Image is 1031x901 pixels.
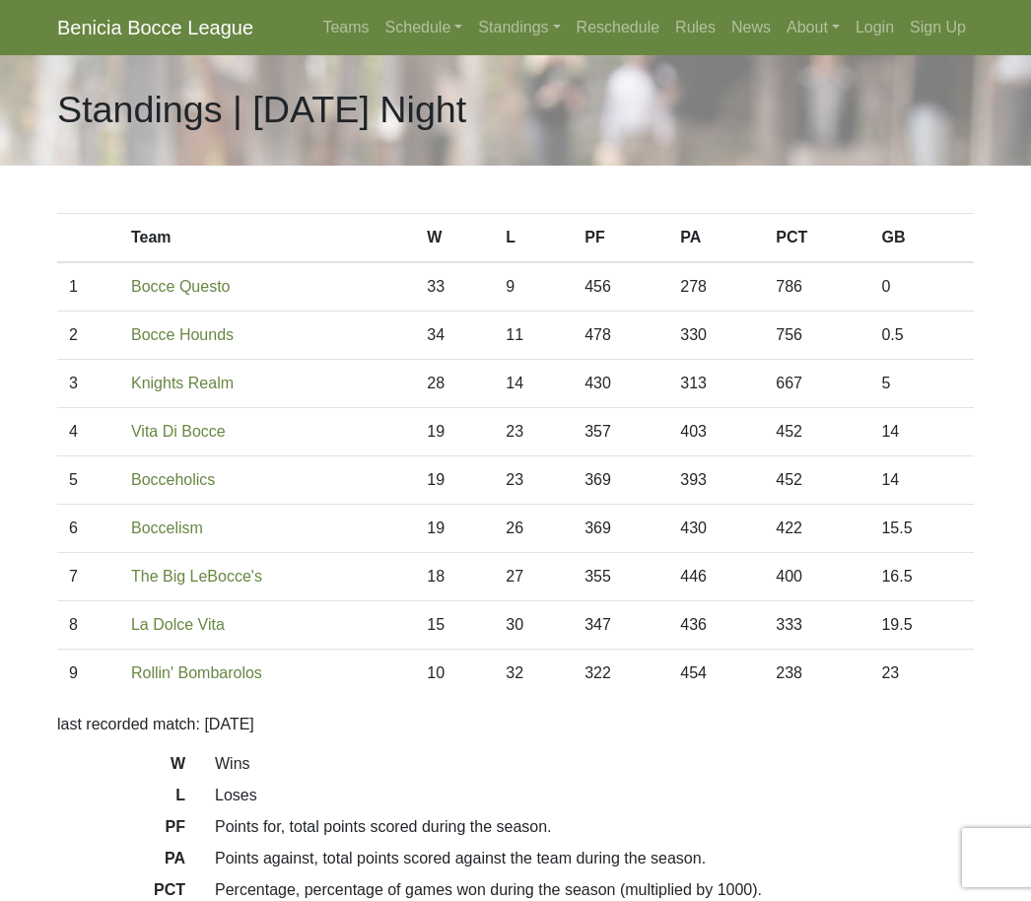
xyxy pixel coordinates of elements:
td: 430 [573,360,668,408]
td: 238 [764,650,869,698]
td: 369 [573,456,668,505]
td: 436 [668,601,764,650]
th: PA [668,214,764,263]
td: 322 [573,650,668,698]
a: Rules [667,8,723,47]
td: 28 [415,360,494,408]
a: Bocce Questo [131,278,231,295]
td: 456 [573,262,668,312]
td: 756 [764,312,869,360]
td: 34 [415,312,494,360]
dt: L [42,784,200,815]
td: 393 [668,456,764,505]
a: Teams [314,8,377,47]
td: 2 [57,312,119,360]
td: 23 [494,408,573,456]
th: W [415,214,494,263]
td: 33 [415,262,494,312]
td: 15 [415,601,494,650]
td: 19 [415,505,494,553]
td: 26 [494,505,573,553]
td: 10 [415,650,494,698]
a: About [779,8,848,47]
td: 14 [869,456,974,505]
td: 4 [57,408,119,456]
td: 27 [494,553,573,601]
td: 9 [494,262,573,312]
td: 16.5 [869,553,974,601]
a: Vita Di Bocce [131,423,226,440]
th: PCT [764,214,869,263]
td: 7 [57,553,119,601]
a: Rollin' Bombarolos [131,664,262,681]
td: 355 [573,553,668,601]
a: News [723,8,779,47]
td: 454 [668,650,764,698]
td: 18 [415,553,494,601]
td: 422 [764,505,869,553]
a: Bocce Hounds [131,326,234,343]
td: 369 [573,505,668,553]
td: 19 [415,408,494,456]
td: 6 [57,505,119,553]
td: 347 [573,601,668,650]
td: 3 [57,360,119,408]
a: Knights Realm [131,375,234,391]
td: 357 [573,408,668,456]
a: Bocceholics [131,471,215,488]
h1: Standings | [DATE] Night [57,88,466,132]
dd: Wins [200,752,989,776]
a: Benicia Bocce League [57,8,253,47]
td: 452 [764,456,869,505]
dd: Points against, total points scored against the team during the season. [200,847,989,870]
td: 9 [57,650,119,698]
td: 333 [764,601,869,650]
th: GB [869,214,974,263]
th: PF [573,214,668,263]
td: 278 [668,262,764,312]
a: Reschedule [569,8,668,47]
td: 430 [668,505,764,553]
td: 313 [668,360,764,408]
td: 452 [764,408,869,456]
p: last recorded match: [DATE] [57,713,974,736]
td: 32 [494,650,573,698]
td: 446 [668,553,764,601]
td: 8 [57,601,119,650]
td: 14 [494,360,573,408]
td: 23 [494,456,573,505]
th: Team [119,214,415,263]
td: 14 [869,408,974,456]
th: L [494,214,573,263]
dt: W [42,752,200,784]
td: 0.5 [869,312,974,360]
td: 1 [57,262,119,312]
td: 478 [573,312,668,360]
a: The Big LeBocce's [131,568,262,585]
dt: PF [42,815,200,847]
a: Boccelism [131,520,203,536]
dd: Points for, total points scored during the season. [200,815,989,839]
a: La Dolce Vita [131,616,225,633]
td: 15.5 [869,505,974,553]
td: 19.5 [869,601,974,650]
td: 0 [869,262,974,312]
td: 11 [494,312,573,360]
td: 400 [764,553,869,601]
a: Login [848,8,902,47]
td: 19 [415,456,494,505]
td: 403 [668,408,764,456]
td: 330 [668,312,764,360]
td: 786 [764,262,869,312]
td: 5 [57,456,119,505]
a: Schedule [378,8,471,47]
td: 5 [869,360,974,408]
td: 30 [494,601,573,650]
dd: Loses [200,784,989,807]
a: Sign Up [902,8,974,47]
td: 667 [764,360,869,408]
a: Standings [470,8,568,47]
dt: PA [42,847,200,878]
td: 23 [869,650,974,698]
